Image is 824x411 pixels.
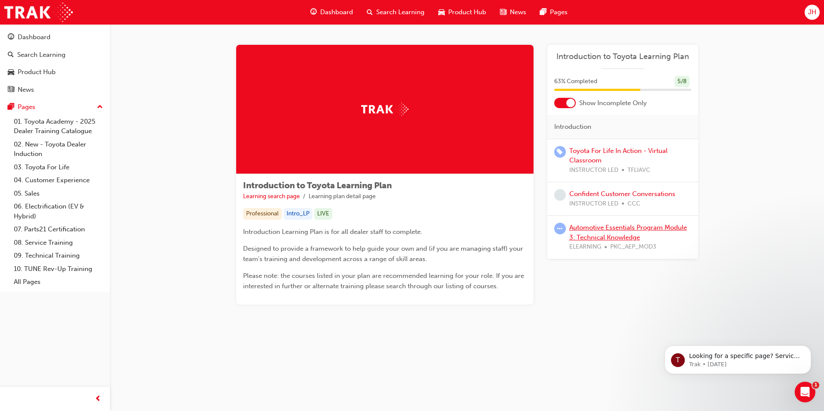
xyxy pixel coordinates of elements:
[795,382,815,402] iframe: Intercom live chat
[652,327,824,388] iframe: Intercom notifications message
[18,67,56,77] div: Product Hub
[3,82,106,98] a: News
[533,3,574,21] a: pages-iconPages
[18,85,34,95] div: News
[569,199,618,209] span: INSTRUCTOR LED
[320,7,353,17] span: Dashboard
[448,7,486,17] span: Product Hub
[243,272,526,290] span: Please note: the courses listed in your plan are recommended learning for your role. If you are i...
[243,228,422,236] span: Introduction Learning Plan is for all dealer staff to complete.
[569,242,601,252] span: ELEARNING
[10,249,106,262] a: 09. Technical Training
[493,3,533,21] a: news-iconNews
[540,7,546,18] span: pages-icon
[569,165,618,175] span: INSTRUCTOR LED
[3,47,106,63] a: Search Learning
[8,68,14,76] span: car-icon
[314,208,332,220] div: LIVE
[361,103,409,116] img: Trak
[674,76,690,87] div: 5 / 8
[808,7,816,17] span: JH
[97,102,103,113] span: up-icon
[243,193,300,200] a: Learning search page
[18,102,35,112] div: Pages
[510,7,526,17] span: News
[569,224,687,241] a: Automotive Essentials Program Module 3: Technical Knowledge
[8,86,14,94] span: news-icon
[3,99,106,115] button: Pages
[10,236,106,249] a: 08. Service Training
[554,52,691,62] a: Introduction to Toyota Learning Plan
[8,34,14,41] span: guage-icon
[10,138,106,161] a: 02. New - Toyota Dealer Induction
[431,3,493,21] a: car-iconProduct Hub
[554,122,591,132] span: Introduction
[360,3,431,21] a: search-iconSearch Learning
[3,29,106,45] a: Dashboard
[569,147,668,165] a: Toyota For Life In Action - Virtual Classroom
[812,382,819,389] span: 1
[4,3,73,22] img: Trak
[554,146,566,158] span: learningRecordVerb_ENROLL-icon
[10,187,106,200] a: 05. Sales
[309,192,376,202] li: Learning plan detail page
[10,161,106,174] a: 03. Toyota For Life
[579,98,647,108] span: Show Incomplete Only
[438,7,445,18] span: car-icon
[243,245,525,263] span: Designed to provide a framework to help guide your own and (if you are managing staff) your team'...
[554,189,566,201] span: learningRecordVerb_NONE-icon
[284,208,312,220] div: Intro_LP
[569,190,675,198] a: Confident Customer Conversations
[310,7,317,18] span: guage-icon
[10,200,106,223] a: 06. Electrification (EV & Hybrid)
[8,103,14,111] span: pages-icon
[554,77,597,87] span: 63 % Completed
[500,7,506,18] span: news-icon
[550,7,568,17] span: Pages
[243,208,282,220] div: Professional
[627,165,650,175] span: TFLIAVC
[3,28,106,99] button: DashboardSearch LearningProduct HubNews
[10,262,106,276] a: 10. TUNE Rev-Up Training
[610,242,656,252] span: PKC_AEP_MOD3
[8,51,14,59] span: search-icon
[3,64,106,80] a: Product Hub
[243,181,392,190] span: Introduction to Toyota Learning Plan
[10,115,106,138] a: 01. Toyota Academy - 2025 Dealer Training Catalogue
[95,394,101,405] span: prev-icon
[376,7,424,17] span: Search Learning
[627,199,640,209] span: CCC
[554,223,566,234] span: learningRecordVerb_ATTEMPT-icon
[10,275,106,289] a: All Pages
[303,3,360,21] a: guage-iconDashboard
[805,5,820,20] button: JH
[10,174,106,187] a: 04. Customer Experience
[18,32,50,42] div: Dashboard
[367,7,373,18] span: search-icon
[17,50,66,60] div: Search Learning
[10,223,106,236] a: 07. Parts21 Certification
